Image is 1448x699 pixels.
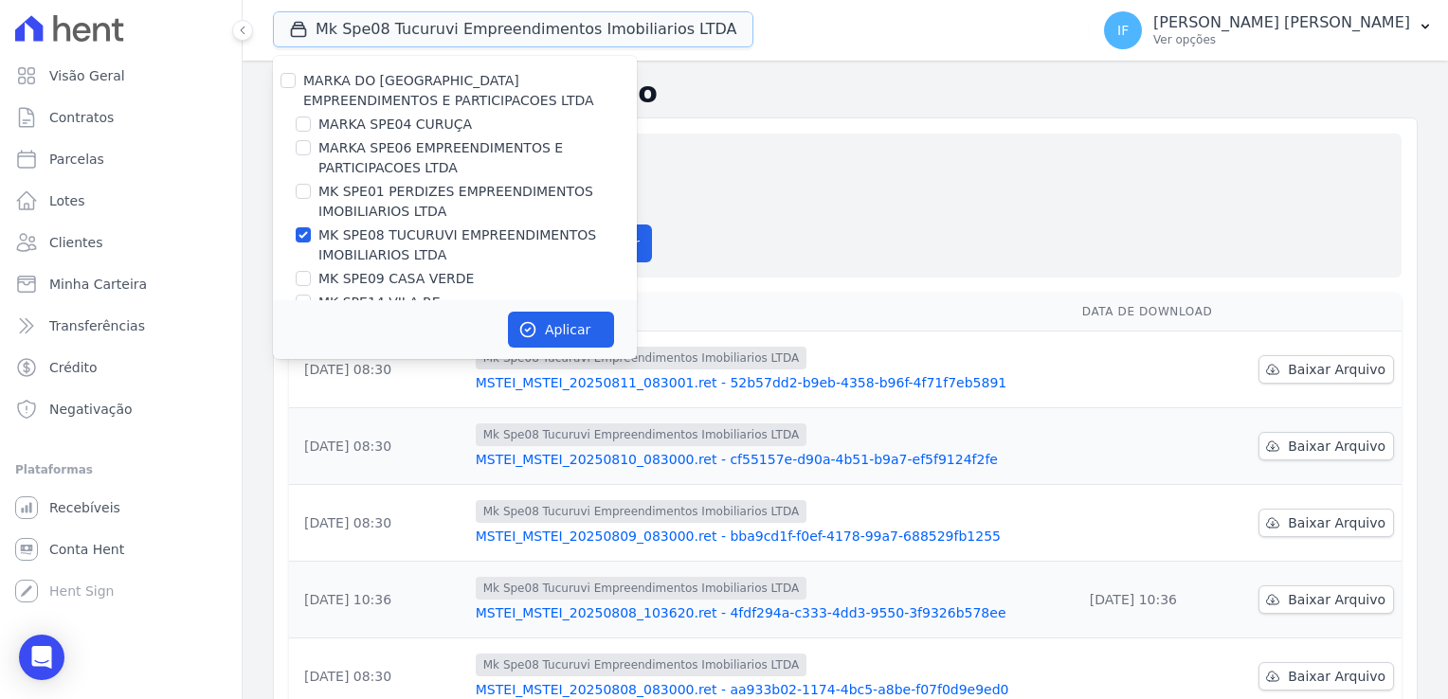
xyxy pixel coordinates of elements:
[1258,509,1394,537] a: Baixar Arquivo
[8,57,234,95] a: Visão Geral
[476,577,806,600] span: Mk Spe08 Tucuruvi Empreendimentos Imobiliarios LTDA
[49,498,120,517] span: Recebíveis
[318,182,637,222] label: MK SPE01 PERDIZES EMPREENDIMENTOS IMOBILIARIOS LTDA
[1153,13,1410,32] p: [PERSON_NAME] [PERSON_NAME]
[8,265,234,303] a: Minha Carteira
[476,680,1067,699] a: MSTEI_MSTEI_20250808_083000.ret - aa933b02-1174-4bc5-a8be-f07f0d9e9ed0
[476,347,806,369] span: Mk Spe08 Tucuruvi Empreendimentos Imobiliarios LTDA
[8,99,234,136] a: Contratos
[8,307,234,345] a: Transferências
[1117,24,1129,37] span: IF
[289,332,468,408] td: [DATE] 08:30
[318,115,472,134] label: MARKA SPE04 CURUÇA
[49,358,98,377] span: Crédito
[468,293,1075,332] th: Arquivo
[49,400,133,419] span: Negativação
[49,150,104,169] span: Parcelas
[273,11,753,47] button: Mk Spe08 Tucuruvi Empreendimentos Imobiliarios LTDA
[476,654,806,676] span: Mk Spe08 Tucuruvi Empreendimentos Imobiliarios LTDA
[49,540,124,559] span: Conta Hent
[289,408,468,485] td: [DATE] 08:30
[49,275,147,294] span: Minha Carteira
[318,293,441,313] label: MK SPE14 VILA RE
[49,191,85,210] span: Lotes
[289,562,468,638] td: [DATE] 10:36
[1075,562,1236,638] td: [DATE] 10:36
[476,603,1067,622] a: MSTEI_MSTEI_20250808_103620.ret - 4fdf294a-c333-4dd3-9550-3f9326b578ee
[1258,662,1394,690] a: Baixar Arquivo
[8,224,234,261] a: Clientes
[8,530,234,568] a: Conta Hent
[49,108,114,127] span: Contratos
[318,225,637,265] label: MK SPE08 TUCURUVI EMPREENDIMENTOS IMOBILIARIOS LTDA
[8,390,234,428] a: Negativação
[49,233,102,252] span: Clientes
[508,312,614,348] button: Aplicar
[15,458,226,481] div: Plataformas
[273,76,1418,110] h2: Exportações de Retorno
[8,349,234,386] a: Crédito
[8,182,234,220] a: Lotes
[289,485,468,562] td: [DATE] 08:30
[49,316,145,335] span: Transferências
[1089,4,1448,57] button: IF [PERSON_NAME] [PERSON_NAME] Ver opções
[1288,590,1385,609] span: Baixar Arquivo
[318,138,637,178] label: MARKA SPE06 EMPREENDIMENTOS E PARTICIPACOES LTDA
[8,140,234,178] a: Parcelas
[1288,513,1385,532] span: Baixar Arquivo
[476,450,1067,469] a: MSTEI_MSTEI_20250810_083000.ret - cf55157e-d90a-4b51-b9a7-ef5f9124f2fe
[1153,32,1410,47] p: Ver opções
[1258,585,1394,614] a: Baixar Arquivo
[1075,293,1236,332] th: Data de Download
[476,500,806,523] span: Mk Spe08 Tucuruvi Empreendimentos Imobiliarios LTDA
[476,527,1067,546] a: MSTEI_MSTEI_20250809_083000.ret - bba9cd1f-f0ef-4178-99a7-688529fb1255
[1258,355,1394,384] a: Baixar Arquivo
[49,66,125,85] span: Visão Geral
[1288,437,1385,456] span: Baixar Arquivo
[1258,432,1394,460] a: Baixar Arquivo
[318,269,474,289] label: MK SPE09 CASA VERDE
[476,423,806,446] span: Mk Spe08 Tucuruvi Empreendimentos Imobiliarios LTDA
[1288,360,1385,379] span: Baixar Arquivo
[19,635,64,680] div: Open Intercom Messenger
[1288,667,1385,686] span: Baixar Arquivo
[8,489,234,527] a: Recebíveis
[476,373,1067,392] a: MSTEI_MSTEI_20250811_083001.ret - 52b57dd2-b9eb-4358-b96f-4f71f7eb5891
[303,73,594,108] label: MARKA DO [GEOGRAPHIC_DATA] EMPREENDIMENTOS E PARTICIPACOES LTDA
